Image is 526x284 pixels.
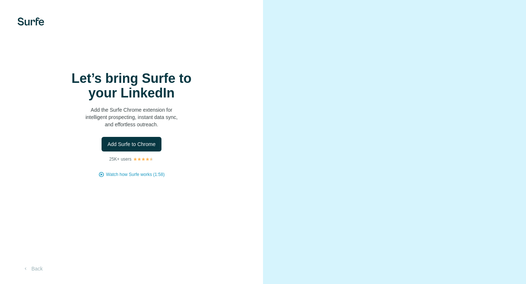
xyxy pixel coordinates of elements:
p: 25K+ users [109,156,131,162]
span: Add Surfe to Chrome [107,141,156,148]
button: Add Surfe to Chrome [102,137,161,151]
h1: Let’s bring Surfe to your LinkedIn [58,71,205,100]
img: Surfe's logo [18,18,44,26]
button: Back [18,262,48,275]
button: Watch how Surfe works (1:58) [106,171,164,178]
p: Add the Surfe Chrome extension for intelligent prospecting, instant data sync, and effortless out... [58,106,205,128]
img: Rating Stars [133,157,154,161]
